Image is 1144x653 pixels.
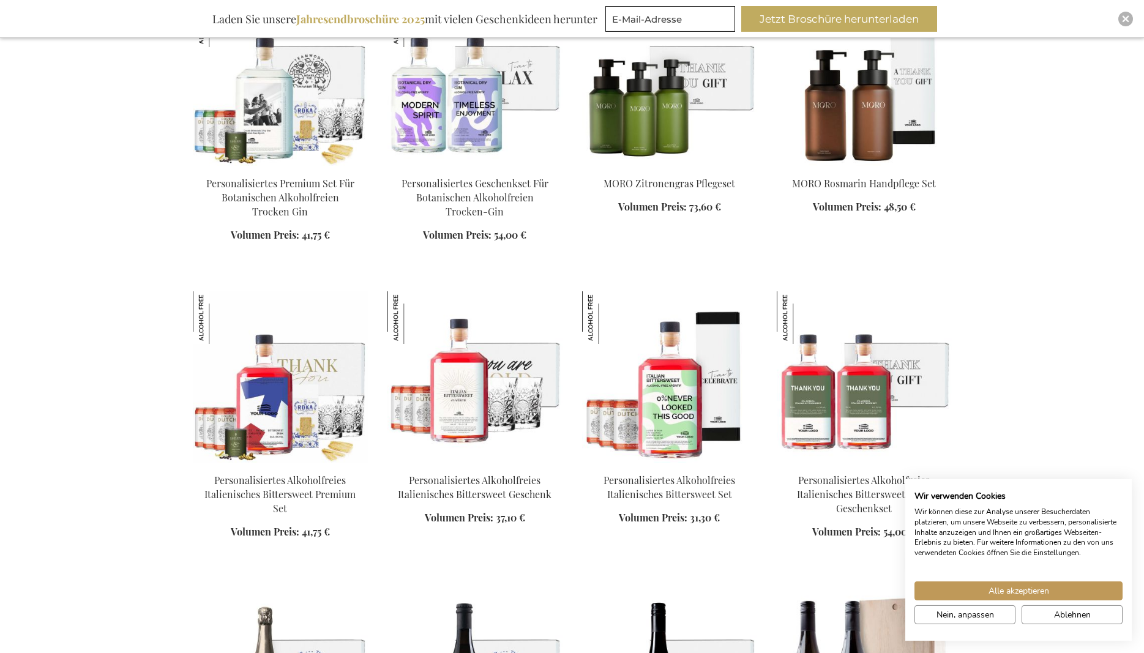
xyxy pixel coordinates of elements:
a: MORO Zitronengras Pflegeset [604,177,735,190]
a: Personalised Non-Alcoholic Botanical Dry Gin Premium Set Personalisiertes Premium Set Für Botanis... [193,161,368,173]
form: marketing offers and promotions [605,6,739,35]
span: Volumen Preis: [231,228,299,241]
span: 73,60 € [689,200,721,213]
a: Personalised Non-Alcoholic Italian Bittersweet Premium Set Personalisiertes Alkoholfreies Italien... [193,458,368,469]
span: 31,30 € [690,511,720,524]
a: Personalisiertes Alkoholfreies Italienisches Bittersweet Premium Set [204,474,356,515]
img: Personalisiertes Alkoholfreies Italienisches Bittersweet Set [582,291,635,344]
img: Personalised Non-Alcoholic Italian Bittersweet Premium Set [193,291,368,463]
a: Volumen Preis: 54,00 € [812,525,916,539]
button: Akzeptieren Sie alle cookies [914,581,1123,600]
a: Volumen Preis: 37,10 € [425,511,525,525]
a: Volumen Preis: 73,60 € [618,200,721,214]
div: Laden Sie unsere mit vielen Geschenkideen herunter [207,6,603,32]
span: 54,00 € [494,228,526,241]
h2: Wir verwenden Cookies [914,491,1123,502]
a: MORO Rosmarin Handpflege Set [792,177,936,190]
a: Personalised Non-Alcoholic Italian Bittersweet Gift Personalisiertes Alkoholfreies Italienisches ... [387,458,563,469]
span: 41,75 € [302,525,330,538]
img: Personalised Non-Alcoholic Italian Bittersweet Set [582,291,757,463]
a: Personalisiertes Geschenkset Für Botanischen Alkoholfreien Trocken-Gin [402,177,548,218]
span: Volumen Preis: [619,511,687,524]
a: Personalised Non-Alcoholic Botanical Dry Gin Duo Gift Set Personalisiertes Geschenkset Für Botani... [387,161,563,173]
img: Personalisiertes Alkoholfreies Italienisches Bittersweet Geschenk [387,291,440,344]
span: 54,00 € [883,525,916,538]
a: Personalisiertes Premium Set Für Botanischen Alkoholfreien Trocken Gin [206,177,354,218]
a: Volumen Preis: 54,00 € [423,228,526,242]
img: Personalised Non-Alcoholic Italian Bittersweet Duo Gift Set [777,291,952,463]
input: E-Mail-Adresse [605,6,735,32]
img: Personalisiertes Alkoholfreies Italienisches Bittersweet Duo-Geschenkset [777,291,829,344]
span: Volumen Preis: [813,200,881,213]
span: Nein, anpassen [937,608,994,621]
span: Alle akzeptieren [989,584,1049,597]
a: Volumen Preis: 41,75 € [231,228,330,242]
span: Volumen Preis: [618,200,687,213]
span: Volumen Preis: [425,511,493,524]
span: 41,75 € [302,228,330,241]
a: MORO Rosemary Handcare Set [777,161,952,173]
span: 48,50 € [884,200,916,213]
a: Personalised Non-Alcoholic Italian Bittersweet Duo Gift Set Personalisiertes Alkoholfreies Italie... [777,458,952,469]
p: Wir können diese zur Analyse unserer Besucherdaten platzieren, um unsere Webseite zu verbessern, ... [914,507,1123,558]
a: MORO Lemongrass Care Set [582,161,757,173]
a: Volumen Preis: 48,50 € [813,200,916,214]
span: 37,10 € [496,511,525,524]
img: Personalised Non-Alcoholic Italian Bittersweet Gift [387,291,563,463]
a: Volumen Preis: 31,30 € [619,511,720,525]
a: Personalisiertes Alkoholfreies Italienisches Bittersweet Set [604,474,735,501]
a: Volumen Preis: 41,75 € [231,525,330,539]
span: Ablehnen [1054,608,1091,621]
button: Alle verweigern cookies [1022,605,1123,624]
img: Close [1122,15,1129,23]
button: cookie Einstellungen anpassen [914,605,1015,624]
img: Personalisiertes Alkoholfreies Italienisches Bittersweet Premium Set [193,291,245,344]
a: Personalisiertes Alkoholfreies Italienisches Bittersweet Geschenk [398,474,551,501]
button: Jetzt Broschüre herunterladen [741,6,937,32]
b: Jahresendbroschüre 2025 [296,12,425,26]
a: Personalised Non-Alcoholic Italian Bittersweet Set Personalisiertes Alkoholfreies Italienisches B... [582,458,757,469]
span: Volumen Preis: [812,525,881,538]
div: Close [1118,12,1133,26]
a: Personalisiertes Alkoholfreies Italienisches Bittersweet Duo-Geschenkset [797,474,931,515]
span: Volumen Preis: [231,525,299,538]
span: Volumen Preis: [423,228,492,241]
